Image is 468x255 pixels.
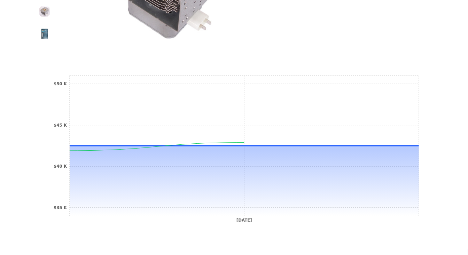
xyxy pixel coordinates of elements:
img: Magnetron Microondas Todos Los Modelos Repuesto Universal [39,28,50,39]
tspan: $40 K [54,164,67,169]
tspan: $35 K [54,205,67,210]
tspan: $45 K [54,123,67,128]
tspan: $50 K [54,82,67,87]
img: Magnetron Microondas Todos Los Modelos Repuesto Universal [39,6,50,17]
tspan: [DATE] [236,218,252,223]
